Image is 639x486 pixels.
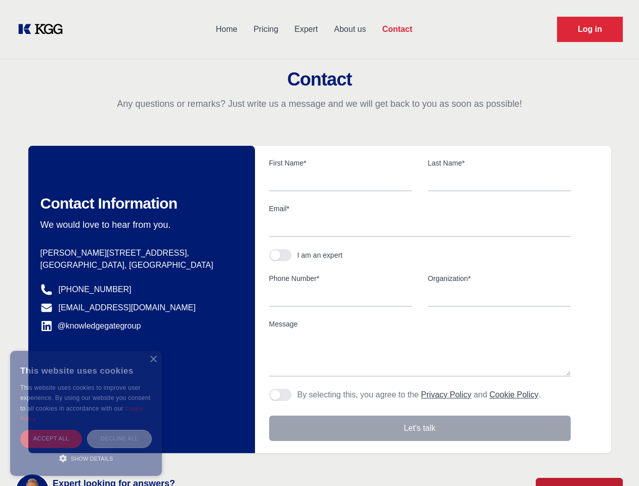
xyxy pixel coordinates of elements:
[149,356,157,363] div: Close
[374,16,420,43] a: Contact
[16,21,71,37] a: KOL Knowledge Platform: Talk to Key External Experts (KEE)
[40,259,239,271] p: [GEOGRAPHIC_DATA], [GEOGRAPHIC_DATA]
[87,430,152,448] div: Decline all
[40,320,141,332] a: @knowledgegategroup
[269,416,571,441] button: Let's talk
[40,247,239,259] p: [PERSON_NAME][STREET_ADDRESS],
[588,437,639,486] iframe: Chat Widget
[269,273,412,283] label: Phone Number*
[269,158,412,168] label: First Name*
[297,250,343,260] div: I am an expert
[297,389,541,401] p: By selecting this, you agree to the and .
[20,406,144,422] a: Cookie Policy
[557,17,623,42] a: Request Demo
[20,430,82,448] div: Accept all
[207,16,245,43] a: Home
[12,69,627,90] h2: Contact
[286,16,326,43] a: Expert
[20,384,150,412] span: This website uses cookies to improve user experience. By using our website you consent to all coo...
[71,456,113,462] span: Show details
[269,204,571,214] label: Email*
[269,319,571,329] label: Message
[12,98,627,110] p: Any questions or remarks? Just write us a message and we will get back to you as soon as possible!
[428,158,571,168] label: Last Name*
[40,194,239,213] h2: Contact Information
[20,453,152,463] div: Show details
[489,390,538,399] a: Cookie Policy
[20,358,152,383] div: This website uses cookies
[59,302,196,314] a: [EMAIL_ADDRESS][DOMAIN_NAME]
[40,219,239,231] p: We would love to hear from you.
[326,16,374,43] a: About us
[59,283,132,296] a: [PHONE_NUMBER]
[428,273,571,283] label: Organization*
[245,16,286,43] a: Pricing
[421,390,472,399] a: Privacy Policy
